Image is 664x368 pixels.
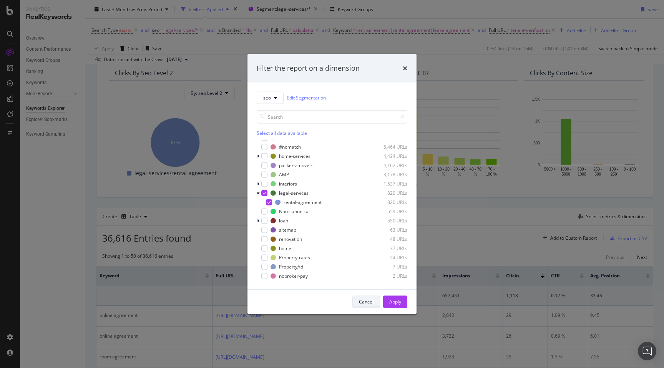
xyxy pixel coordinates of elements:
div: home-services [279,153,310,159]
div: Filter the report on a dimension [257,63,360,73]
button: Cancel [352,295,380,308]
div: loan [279,217,288,224]
div: 3,178 URLs [370,171,407,178]
div: 820 URLs [370,199,407,206]
div: renovation [279,236,302,242]
div: 37 URLs [370,245,407,252]
div: nobroker-pay [279,273,308,279]
div: legal-services [279,190,309,196]
div: 550 URLs [370,217,407,224]
div: 4,162 URLs [370,162,407,169]
div: AMP [279,171,289,178]
div: 63 URLs [370,227,407,233]
div: 6,464 URLs [370,144,407,150]
div: 4,424 URLs [370,153,407,159]
div: Select all data available [257,129,407,136]
div: 2 URLs [370,273,407,279]
div: Property-rates [279,254,310,261]
button: Apply [383,295,407,308]
div: Cancel [359,298,373,305]
a: Edit Segmentation [287,94,326,102]
div: PropertyAd [279,264,303,270]
div: modal [247,54,417,314]
div: 24 URLs [370,254,407,261]
div: home [279,245,291,252]
div: times [403,63,407,73]
div: #nomatch [279,144,301,150]
div: Open Intercom Messenger [638,342,656,360]
div: packers-movers [279,162,314,169]
input: Search [257,110,407,123]
div: sitemap [279,227,296,233]
div: 1,537 URLs [370,181,407,187]
div: 820 URLs [370,190,407,196]
div: Apply [389,298,401,305]
div: 559 URLs [370,208,407,215]
div: 7 URLs [370,264,407,270]
div: 48 URLs [370,236,407,242]
div: interiors [279,181,297,187]
div: Non-canonical [279,208,310,215]
div: rental-agreement [284,199,322,206]
span: seo [263,94,271,101]
button: seo [257,91,284,104]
